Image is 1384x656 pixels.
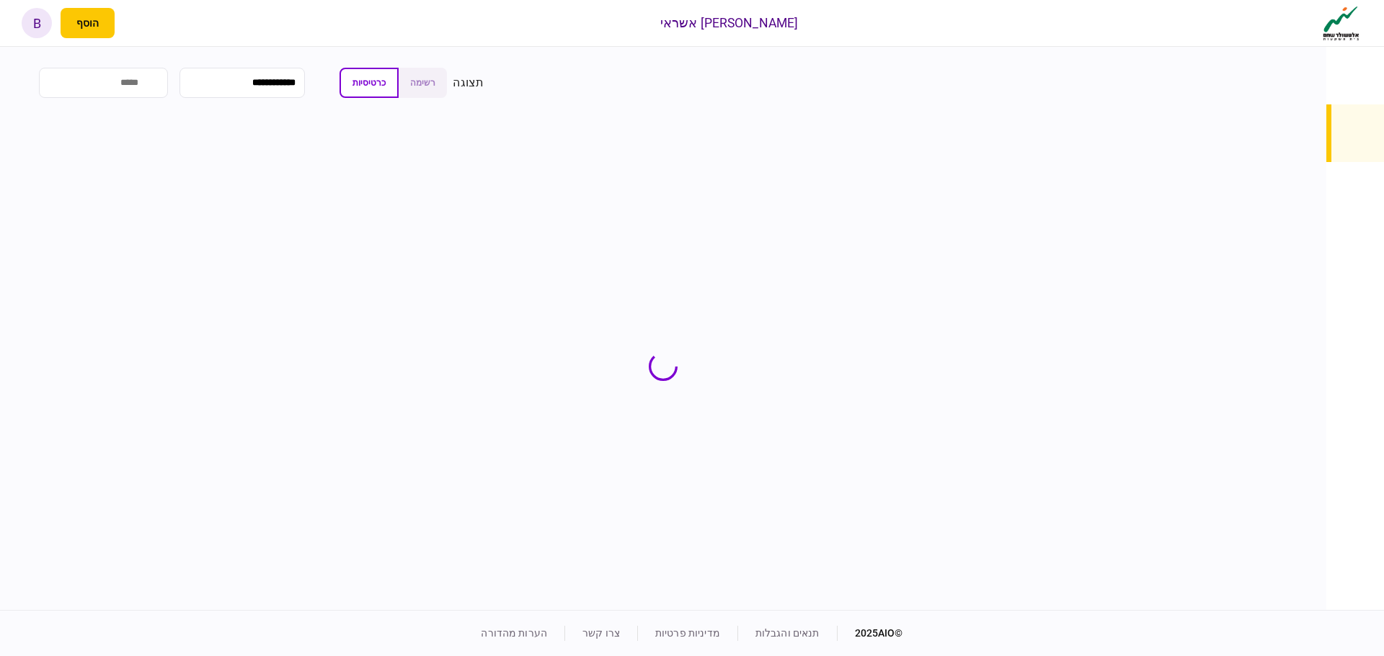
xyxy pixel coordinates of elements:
[837,626,903,641] div: © 2025 AIO
[340,68,399,98] button: כרטיסיות
[582,627,620,639] a: צרו קשר
[655,627,720,639] a: מדיניות פרטיות
[1320,5,1362,41] img: client company logo
[481,627,547,639] a: הערות מהדורה
[399,68,447,98] button: רשימה
[61,8,115,38] button: פתח תפריט להוספת לקוח
[123,8,154,38] button: פתח רשימת התראות
[410,78,435,88] span: רשימה
[660,14,799,32] div: [PERSON_NAME] אשראי
[22,8,52,38] button: b
[755,627,820,639] a: תנאים והגבלות
[352,78,386,88] span: כרטיסיות
[453,74,484,91] div: תצוגה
